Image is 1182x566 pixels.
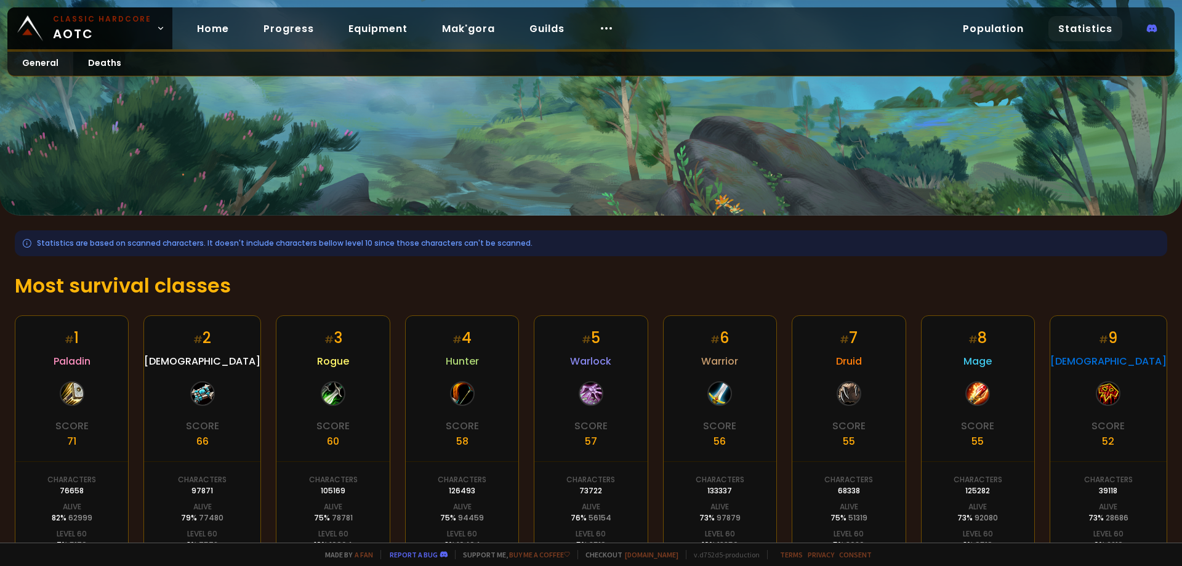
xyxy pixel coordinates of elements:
div: Alive [63,501,81,512]
span: 51319 [848,512,867,523]
span: 10964 [329,540,352,550]
span: 77480 [199,512,223,523]
a: General [7,52,73,76]
small: # [193,333,203,347]
span: 10404 [457,540,480,550]
a: Home [187,16,239,41]
div: 5 % [833,540,864,551]
div: Level 60 [1093,528,1124,540]
span: AOTC [53,14,151,43]
span: Support me, [455,550,570,559]
a: Consent [839,550,872,559]
a: Mak'gora [432,16,505,41]
div: 55 [843,434,855,449]
div: 10 % [314,540,352,551]
span: 62999 [68,512,92,523]
div: Alive [1099,501,1117,512]
span: 94459 [458,512,484,523]
div: Score [574,418,608,434]
a: a fan [355,550,373,559]
div: 76 % [571,512,611,524]
div: 125282 [965,485,990,496]
span: Checkout [577,550,678,559]
div: Alive [324,501,342,512]
div: 133337 [707,485,732,496]
div: 5 % [576,540,606,551]
div: Characters [1084,474,1133,485]
div: 8 % [963,540,992,551]
div: Characters [954,474,1002,485]
div: 4 [452,327,472,349]
a: Classic HardcoreAOTC [7,7,172,49]
div: Characters [309,474,358,485]
div: 75 % [440,512,484,524]
span: 3519 [589,540,606,550]
div: 75 % [830,512,867,524]
div: Alive [710,501,729,512]
div: 56 [714,434,726,449]
span: 2219 [1107,540,1123,550]
div: Score [316,418,350,434]
a: [DOMAIN_NAME] [625,550,678,559]
span: 9519 [975,540,992,550]
small: # [582,333,591,347]
div: 6 [710,327,729,349]
div: Level 60 [963,528,993,540]
small: # [1099,333,1108,347]
small: Classic Hardcore [53,14,151,25]
div: Alive [840,501,858,512]
div: Statistics are based on scanned characters. It doesn't include characters bellow level 10 since t... [15,230,1167,256]
div: 10 % [702,540,738,551]
div: Level 60 [57,528,87,540]
div: Characters [438,474,486,485]
div: Alive [582,501,600,512]
div: Alive [968,501,987,512]
div: Alive [193,501,212,512]
div: Level 60 [705,528,735,540]
div: 68338 [838,485,860,496]
a: Population [953,16,1034,41]
div: 5 [582,327,600,349]
div: Characters [824,474,873,485]
span: Druid [836,354,862,369]
span: 97879 [717,512,741,523]
small: # [65,333,74,347]
div: Level 60 [447,528,477,540]
small: # [840,333,849,347]
div: 76658 [60,485,84,496]
div: 75 % [314,512,353,524]
div: Score [1092,418,1125,434]
div: 39118 [1099,485,1117,496]
div: Score [961,418,994,434]
div: 7 [840,327,858,349]
div: 71 [67,434,76,449]
small: # [324,333,334,347]
span: 3626 [846,540,864,550]
a: Privacy [808,550,834,559]
div: 1 [65,327,79,349]
span: v. d752d5 - production [686,550,760,559]
div: Score [186,418,219,434]
span: [DEMOGRAPHIC_DATA] [144,354,260,369]
div: 73 % [957,512,998,524]
div: 8 [968,327,987,349]
div: 73722 [579,485,602,496]
span: Hunter [446,354,479,369]
div: 57 [585,434,597,449]
span: 7572 [199,540,218,550]
div: 97871 [191,485,213,496]
span: Made by [318,550,373,559]
div: Score [55,418,89,434]
div: Alive [453,501,472,512]
span: 92080 [975,512,998,523]
div: 105169 [321,485,345,496]
span: 28686 [1106,512,1128,523]
span: Rogue [317,354,349,369]
div: Level 60 [187,528,217,540]
a: Guilds [520,16,574,41]
span: Mage [963,354,992,369]
div: 73 % [1088,512,1128,524]
small: # [968,333,978,347]
div: 2 [193,327,211,349]
div: 55 [971,434,984,449]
